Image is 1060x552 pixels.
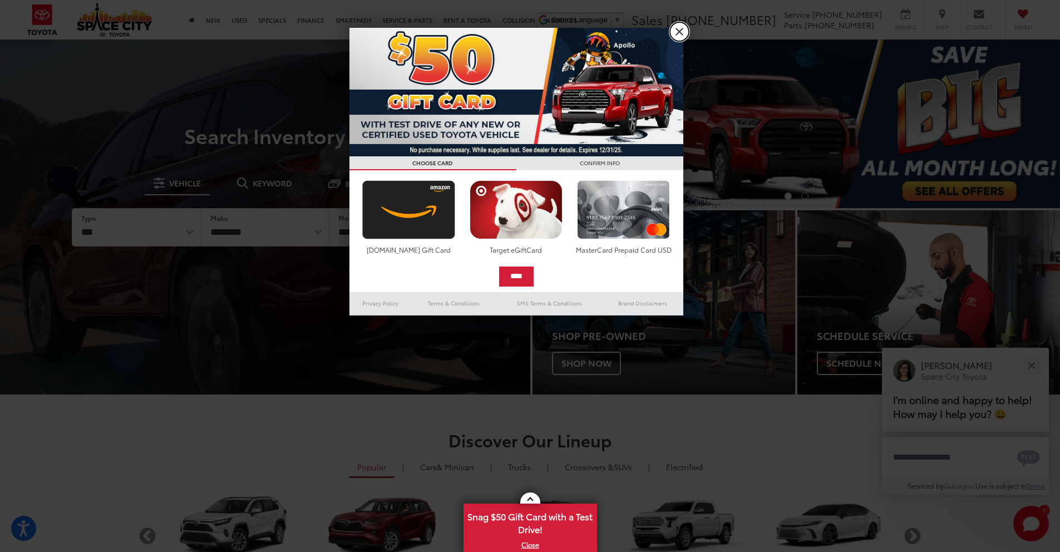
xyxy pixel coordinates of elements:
img: amazoncard.png [359,180,458,239]
a: Privacy Policy [349,297,412,310]
span: Snag $50 Gift Card with a Test Drive! [465,505,596,539]
img: targetcard.png [467,180,565,239]
a: Terms & Conditions [411,297,496,310]
div: Target eGiftCard [467,245,565,254]
a: SMS Terms & Conditions [497,297,602,310]
h3: CONFIRM INFO [516,156,683,170]
h3: CHOOSE CARD [349,156,516,170]
div: MasterCard Prepaid Card USD [574,245,673,254]
div: [DOMAIN_NAME] Gift Card [359,245,458,254]
img: 53411_top_152338.jpg [349,28,683,156]
img: mastercard.png [574,180,673,239]
a: Brand Disclaimers [602,297,683,310]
